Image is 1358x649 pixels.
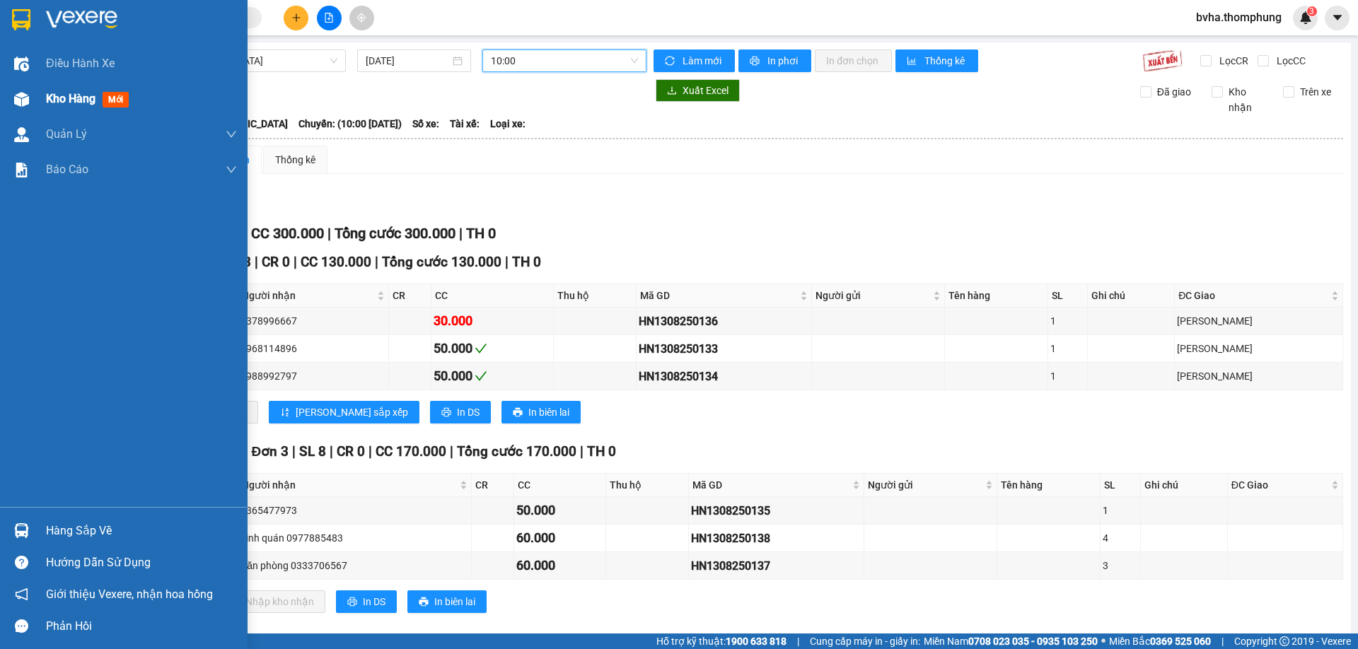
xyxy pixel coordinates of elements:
div: HN1308250133 [639,340,809,358]
span: Miền Nam [924,633,1098,649]
div: 0378996667 [240,313,386,329]
div: 30.000 [434,311,551,331]
div: Phản hồi [46,616,237,637]
span: In DS [457,404,480,420]
button: aim [349,6,374,30]
div: 0365477973 [240,503,468,518]
span: Mã GD [692,477,849,493]
span: file-add [324,13,334,23]
span: SL 8 [299,443,326,460]
span: CC 300.000 [251,225,324,242]
th: SL [1048,284,1088,308]
td: HN1308250137 [689,552,864,580]
span: Thống kê [924,53,967,69]
span: Làm mới [683,53,724,69]
span: plus [291,13,301,23]
span: Cung cấp máy in - giấy in: [810,633,920,649]
span: | [330,443,333,460]
th: CC [514,474,605,497]
span: Người gửi [868,477,982,493]
div: 1 [1050,313,1085,329]
div: 1 [1050,341,1085,356]
span: | [580,443,584,460]
span: question-circle [15,556,28,569]
span: | [505,254,509,270]
span: sync [665,56,677,67]
span: printer [513,407,523,419]
img: 9k= [1142,49,1183,72]
div: Hướng dẫn sử dụng [46,552,237,573]
span: Mã GD [640,288,797,303]
span: Đã giao [1151,84,1197,100]
span: | [327,225,331,242]
span: Tài xế: [450,116,480,131]
div: 4 [1103,530,1137,546]
div: 50.000 [434,366,551,386]
span: Điều hành xe [46,54,115,72]
th: Tên hàng [997,474,1101,497]
button: printerIn biên lai [407,590,487,613]
span: Quản Lý [46,125,87,143]
span: CR 0 [337,443,365,460]
button: plus [284,6,308,30]
span: ĐC Giao [1178,288,1328,303]
span: Lọc CC [1271,53,1308,69]
div: HN1308250136 [639,312,809,330]
span: bar-chart [907,56,919,67]
span: check [475,370,487,382]
div: 0988992797 [240,368,386,384]
span: In DS [363,594,385,609]
span: printer [750,56,762,67]
button: downloadNhập kho nhận [219,590,325,613]
button: bar-chartThống kê [895,49,978,72]
div: 60.000 [516,556,603,575]
div: Văn phòng 0333706567 [240,558,468,573]
div: HN1308250134 [639,368,809,385]
span: | [294,254,297,270]
span: Tổng cước 300.000 [335,225,455,242]
strong: 0708 023 035 - 0935 103 250 [968,636,1098,647]
div: 0968114896 [240,341,386,356]
span: Số xe: [412,116,439,131]
span: bvha.thomphung [1185,8,1293,26]
span: message [15,619,28,633]
span: CC 130.000 [301,254,371,270]
th: SL [1101,474,1140,497]
span: TH 0 [512,254,541,270]
button: printerIn phơi [738,49,811,72]
th: Ghi chú [1141,474,1228,497]
span: Hỗ trợ kỹ thuật: [656,633,787,649]
div: Hàng sắp về [46,520,237,542]
sup: 3 [1307,6,1317,16]
th: Ghi chú [1088,284,1175,308]
span: Người gửi [816,288,930,303]
span: Người nhận [242,477,456,493]
strong: 0369 525 060 [1150,636,1211,647]
div: 50.000 [434,339,551,358]
img: icon-new-feature [1299,11,1312,24]
span: | [292,443,296,460]
span: | [368,443,372,460]
span: In biên lai [434,594,475,609]
span: In phơi [767,53,800,69]
button: printerIn DS [336,590,397,613]
th: Thu hộ [554,284,637,308]
span: ⚪️ [1101,638,1105,644]
span: check [475,342,487,355]
button: syncLàm mới [654,49,735,72]
span: Chuyến: (10:00 [DATE]) [298,116,402,131]
button: caret-down [1325,6,1350,30]
img: warehouse-icon [14,523,29,538]
span: notification [15,587,28,601]
span: CR 0 [262,254,290,270]
th: CR [389,284,431,308]
button: In đơn chọn [815,49,892,72]
span: printer [419,597,429,608]
div: 60.000 [516,528,603,548]
span: down [226,164,237,175]
img: warehouse-icon [14,57,29,71]
span: In biên lai [528,404,569,420]
span: Kho nhận [1223,84,1272,115]
td: HN1308250135 [689,497,864,525]
img: warehouse-icon [14,92,29,107]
